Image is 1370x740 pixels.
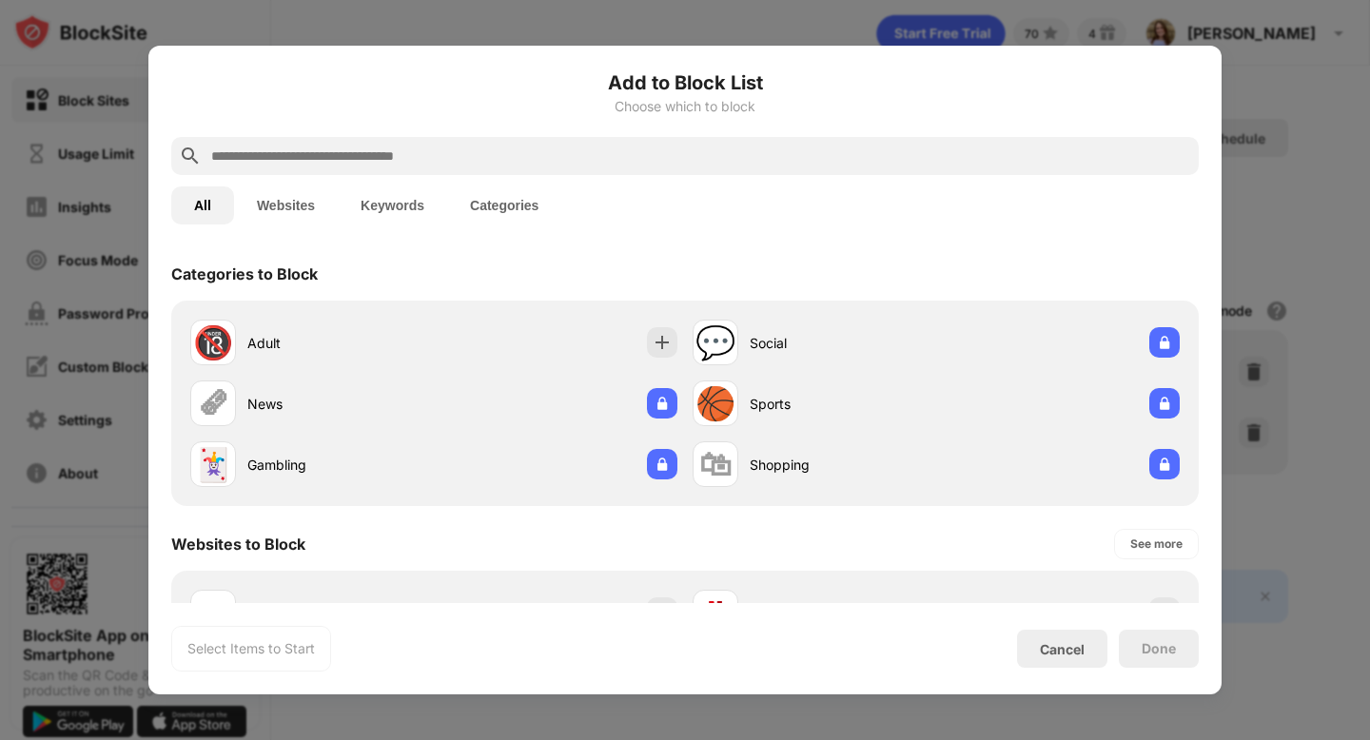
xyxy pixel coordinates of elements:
[750,333,936,353] div: Social
[699,445,732,484] div: 🛍
[247,603,434,623] div: [DOMAIN_NAME]
[197,384,229,423] div: 🗞
[750,603,936,623] div: [DOMAIN_NAME]
[695,323,735,362] div: 💬
[338,186,447,224] button: Keywords
[447,186,561,224] button: Categories
[750,394,936,414] div: Sports
[234,186,338,224] button: Websites
[1040,641,1085,657] div: Cancel
[171,186,234,224] button: All
[750,455,936,475] div: Shopping
[202,601,225,624] img: favicons
[171,99,1199,114] div: Choose which to block
[695,384,735,423] div: 🏀
[247,455,434,475] div: Gambling
[179,145,202,167] img: search.svg
[171,68,1199,97] h6: Add to Block List
[193,323,233,362] div: 🔞
[171,264,318,283] div: Categories to Block
[704,601,727,624] img: favicons
[1142,641,1176,656] div: Done
[247,333,434,353] div: Adult
[193,445,233,484] div: 🃏
[171,535,305,554] div: Websites to Block
[1130,535,1183,554] div: See more
[247,394,434,414] div: News
[187,639,315,658] div: Select Items to Start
